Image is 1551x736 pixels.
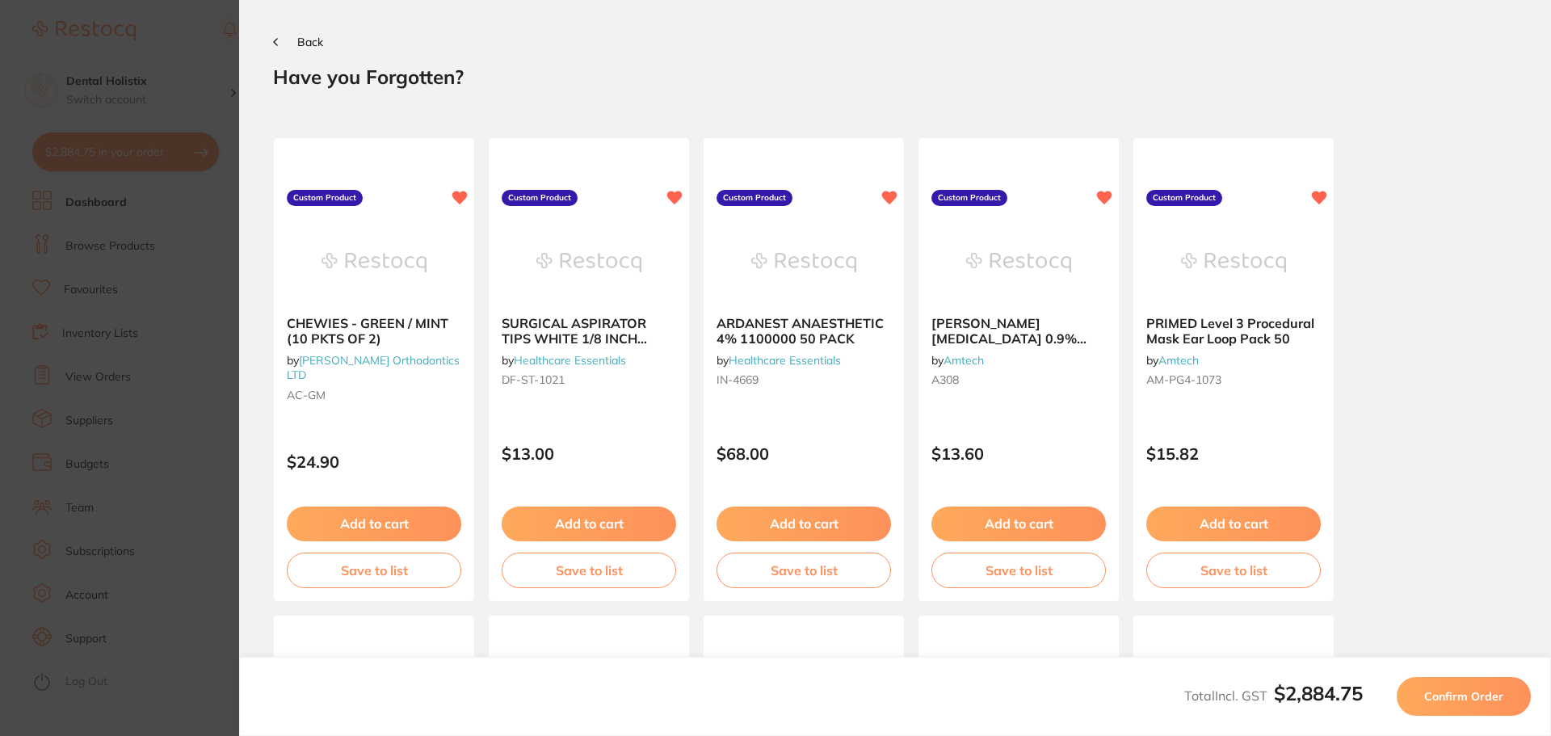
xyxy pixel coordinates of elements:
p: $15.82 [1146,444,1321,463]
span: by [287,353,460,382]
button: Confirm Order [1397,677,1531,716]
small: DF-ST-1021 [502,373,676,386]
img: CHEWIES - GREEN / MINT (10 PKTS OF 2) [322,222,427,303]
h2: Have you Forgotten? [273,65,1517,89]
p: $24.90 [287,452,461,471]
b: Baxter Sodium Chloride 0.9% (Saline) IV Bag 250ml (AHB1322) [931,316,1106,346]
b: CHEWIES - GREEN / MINT (10 PKTS OF 2) [287,316,461,346]
label: Custom Product [931,190,1007,206]
span: Total Incl. GST [1184,688,1363,704]
button: Add to cart [717,507,891,540]
button: Add to cart [931,507,1106,540]
p: $68.00 [717,444,891,463]
button: Add to cart [287,507,461,540]
label: Custom Product [1146,190,1222,206]
p: $13.60 [931,444,1106,463]
span: Confirm Order [1424,689,1503,704]
span: by [502,353,626,368]
span: by [717,353,841,368]
small: IN-4669 [717,373,891,386]
label: Custom Product [287,190,363,206]
a: Healthcare Essentials [729,353,841,368]
span: by [931,353,984,368]
button: Save to list [717,553,891,588]
img: Baxter Sodium Chloride 0.9% (Saline) IV Bag 250ml (AHB1322) [966,222,1071,303]
a: Amtech [944,353,984,368]
small: AM-PG4-1073 [1146,373,1321,386]
img: SURGICAL ASPIRATOR TIPS WHITE 1/8 INCH 25/BAG [536,222,641,303]
button: Save to list [1146,553,1321,588]
label: Custom Product [717,190,792,206]
a: [PERSON_NAME] Orthodontics LTD [287,353,460,382]
label: Custom Product [502,190,578,206]
small: A308 [931,373,1106,386]
b: SURGICAL ASPIRATOR TIPS WHITE 1/8 INCH 25/BAG [502,316,676,346]
span: Back [297,35,323,49]
a: Healthcare Essentials [514,353,626,368]
button: Save to list [287,553,461,588]
button: Save to list [502,553,676,588]
button: Back [273,36,323,48]
p: $13.00 [502,444,676,463]
button: Add to cart [1146,507,1321,540]
b: PRIMED Level 3 Procedural Mask Ear Loop Pack 50 [1146,316,1321,346]
b: $2,884.75 [1274,681,1363,705]
span: by [1146,353,1199,368]
button: Add to cart [502,507,676,540]
img: PRIMED Level 3 Procedural Mask Ear Loop Pack 50 [1181,222,1286,303]
img: ARDANEST ANAESTHETIC 4% 1100000 50 PACK [751,222,856,303]
a: Amtech [1158,353,1199,368]
b: ARDANEST ANAESTHETIC 4% 1100000 50 PACK [717,316,891,346]
button: Save to list [931,553,1106,588]
small: AC-GM [287,389,461,402]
